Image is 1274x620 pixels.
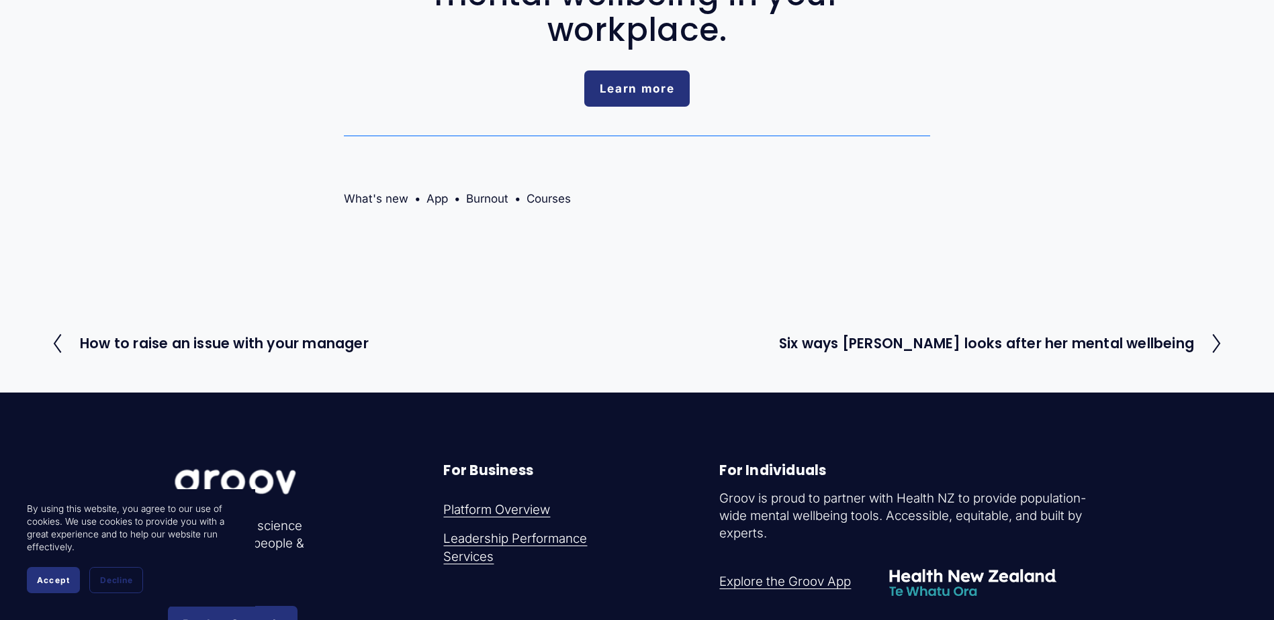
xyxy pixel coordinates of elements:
[89,567,143,593] button: Decline
[443,501,550,519] a: Platform Overview
[100,575,132,585] span: Decline
[443,530,633,565] a: Leadership Performance Services
[51,333,369,354] a: How to raise an issue with your manager
[527,192,571,205] a: Courses
[443,461,533,480] strong: For Business
[27,567,80,593] button: Accept
[344,192,408,205] a: What's new
[37,575,70,585] span: Accept
[466,192,508,205] a: Burnout
[13,489,255,607] section: Cookie banner
[80,337,369,350] h2: How to raise an issue with your manager
[719,461,826,480] strong: For Individuals
[719,573,851,590] a: Explore the Groov App
[719,490,1106,543] p: Groov is proud to partner with Health NZ to provide population-wide mental wellbeing tools. Acces...
[584,70,689,107] a: Learn more
[779,333,1223,354] a: Six ways [PERSON_NAME] looks after her mental wellbeing
[779,337,1194,350] h2: Six ways [PERSON_NAME] looks after her mental wellbeing
[426,192,448,205] a: App
[27,503,242,554] p: By using this website, you agree to our use of cookies. We use cookies to provide you with a grea...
